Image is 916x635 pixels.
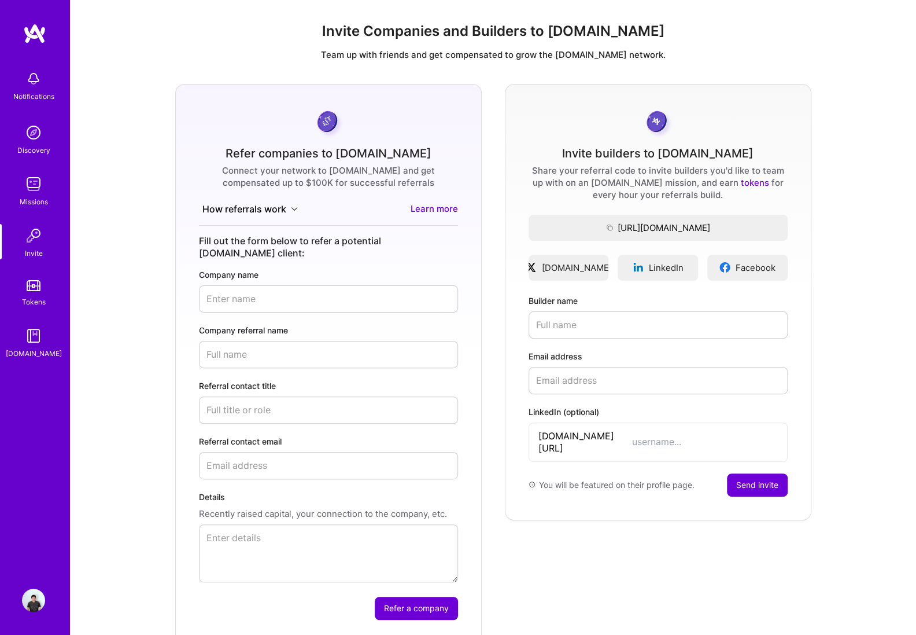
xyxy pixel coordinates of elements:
a: User Avatar [19,589,48,612]
img: discovery [22,121,45,144]
img: facebookLogo [719,262,731,273]
button: Refer a company [375,597,458,620]
input: Full title or role [199,397,458,424]
div: [DOMAIN_NAME] [6,347,62,359]
button: Send invite [727,474,788,497]
a: Learn more [411,203,458,216]
input: Full name [529,311,788,339]
label: Referral contact title [199,380,458,392]
div: Invite builders to [DOMAIN_NAME] [562,148,754,160]
span: [URL][DOMAIN_NAME] [529,222,788,234]
label: Details [199,491,458,503]
img: grayCoin [642,108,673,138]
a: LinkedIn [618,255,698,281]
label: Company name [199,269,458,281]
img: bell [22,67,45,90]
button: How referrals work [199,203,301,216]
span: [DOMAIN_NAME] [542,262,612,274]
input: Email address [529,367,788,394]
div: Tokens [22,296,46,308]
div: Missions [20,196,48,208]
p: Recently raised capital, your connection to the company, etc. [199,508,458,520]
div: Discovery [17,144,50,156]
label: LinkedIn (optional) [529,406,788,418]
img: linkedinLogo [632,262,644,273]
input: Full name [199,341,458,368]
img: User Avatar [22,589,45,612]
a: Facebook [707,255,788,281]
div: Connect your network to [DOMAIN_NAME] and get compensated up to $100K for successful referrals [199,164,458,189]
img: guide book [22,324,45,347]
label: Company referral name [199,324,458,336]
button: [URL][DOMAIN_NAME] [529,215,788,241]
img: tokens [27,280,40,291]
p: Team up with friends and get compensated to grow the [DOMAIN_NAME] network. [79,49,907,61]
span: LinkedIn [649,262,684,274]
div: Fill out the form below to refer a potential [DOMAIN_NAME] client: [199,235,458,259]
div: Share your referral code to invite builders you'd like to team up with on an [DOMAIN_NAME] missio... [529,164,788,201]
a: [DOMAIN_NAME] [529,255,609,281]
div: You will be featured on their profile page. [529,474,695,497]
img: Invite [22,224,45,247]
label: Referral contact email [199,435,458,447]
div: Invite [25,247,43,259]
img: teamwork [22,172,45,196]
span: [DOMAIN_NAME][URL] [538,430,632,454]
img: xLogo [525,262,537,273]
span: Facebook [736,262,775,274]
h1: Invite Companies and Builders to [DOMAIN_NAME] [79,23,907,40]
img: purpleCoin [313,108,343,138]
label: Email address [529,350,788,362]
label: Builder name [529,295,788,307]
div: Refer companies to [DOMAIN_NAME] [226,148,431,160]
input: username... [632,436,778,448]
img: logo [23,23,46,44]
div: Notifications [13,90,54,102]
input: Enter name [199,285,458,313]
a: tokens [741,177,769,188]
input: Email address [199,452,458,479]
